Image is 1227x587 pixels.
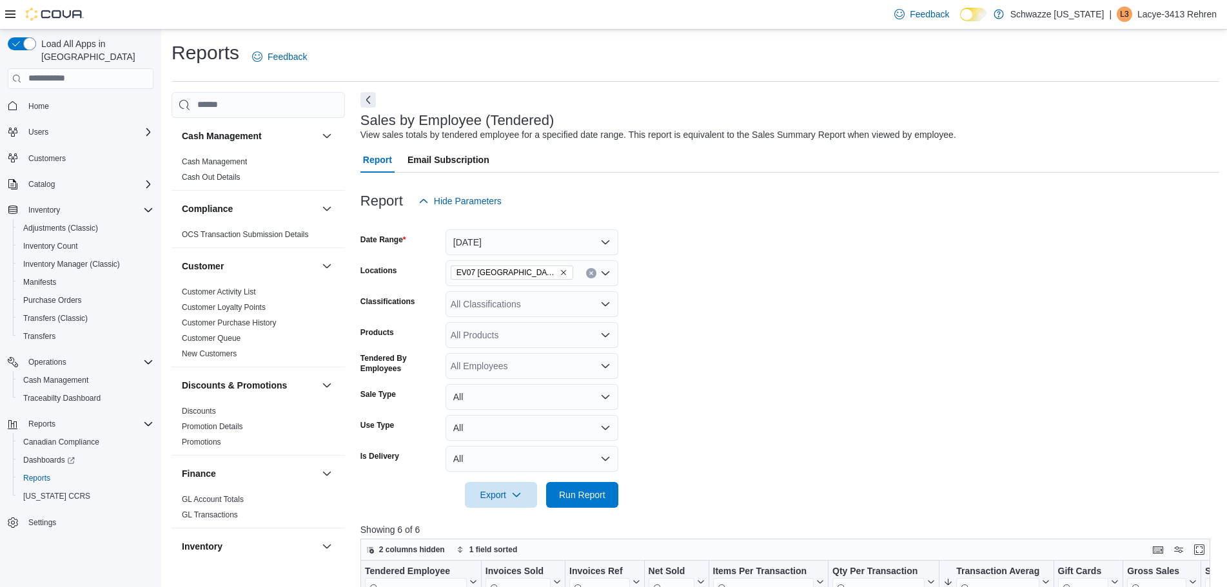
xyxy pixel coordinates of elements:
[18,329,61,344] a: Transfers
[23,416,153,432] span: Reports
[18,311,153,326] span: Transfers (Classic)
[23,202,65,218] button: Inventory
[13,433,159,451] button: Canadian Compliance
[319,258,335,274] button: Customer
[172,403,345,455] div: Discounts & Promotions
[36,37,153,63] span: Load All Apps in [GEOGRAPHIC_DATA]
[18,434,153,450] span: Canadian Compliance
[960,8,987,21] input: Dark Mode
[648,565,694,577] div: Net Sold
[28,127,48,137] span: Users
[1137,6,1217,22] p: Lacye-3413 Rehren
[182,130,262,142] h3: Cash Management
[28,153,66,164] span: Customers
[434,195,502,207] span: Hide Parameters
[23,491,90,501] span: [US_STATE] CCRS
[23,202,153,218] span: Inventory
[1192,542,1207,557] button: Enter fullscreen
[18,390,153,406] span: Traceabilty Dashboard
[586,268,596,278] button: Clear input
[13,487,159,505] button: [US_STATE] CCRS
[560,269,567,276] button: Remove EV07 Paradise Hills from selection in this group
[446,415,618,441] button: All
[182,318,277,328] span: Customer Purchase History
[319,378,335,393] button: Discounts & Promotions
[360,265,397,276] label: Locations
[182,302,266,313] span: Customer Loyalty Points
[13,389,159,407] button: Traceabilty Dashboard
[23,223,98,233] span: Adjustments (Classic)
[23,393,101,403] span: Traceabilty Dashboard
[8,91,153,566] nav: Complex example
[1117,6,1132,22] div: Lacye-3413 Rehren
[28,101,49,111] span: Home
[559,488,605,501] span: Run Report
[365,565,467,577] div: Tendered Employee
[1127,565,1186,577] div: Gross Sales
[360,353,440,374] label: Tendered By Employees
[18,311,93,326] a: Transfers (Classic)
[360,128,956,142] div: View sales totals by tendered employee for a specified date range. This report is equivalent to t...
[182,421,243,432] span: Promotion Details
[18,452,80,468] a: Dashboards
[13,327,159,345] button: Transfers
[600,361,611,371] button: Open list of options
[360,420,394,430] label: Use Type
[13,237,159,255] button: Inventory Count
[18,488,95,504] a: [US_STATE] CCRS
[451,265,573,280] span: EV07 Paradise Hills
[486,565,551,577] div: Invoices Sold
[319,539,335,554] button: Inventory
[360,523,1219,536] p: Showing 6 of 6
[546,482,618,508] button: Run Report
[319,201,335,217] button: Compliance
[182,229,309,240] span: OCS Transaction Submission Details
[13,273,159,291] button: Manifests
[360,327,394,338] label: Products
[600,299,611,309] button: Open list of options
[18,256,125,272] a: Inventory Manager (Classic)
[172,40,239,66] h1: Reports
[182,157,247,167] span: Cash Management
[910,8,949,21] span: Feedback
[23,295,82,305] span: Purchase Orders
[18,220,153,236] span: Adjustments (Classic)
[600,330,611,340] button: Open list of options
[23,177,60,192] button: Catalog
[182,202,233,215] h3: Compliance
[3,123,159,141] button: Users
[18,488,153,504] span: Washington CCRS
[23,375,88,385] span: Cash Management
[23,354,72,370] button: Operations
[360,113,555,128] h3: Sales by Employee (Tendered)
[13,451,159,469] a: Dashboards
[172,284,345,367] div: Customer
[182,130,317,142] button: Cash Management
[182,202,317,215] button: Compliance
[1010,6,1104,22] p: Schwazze [US_STATE]
[13,219,159,237] button: Adjustments (Classic)
[3,415,159,433] button: Reports
[18,470,55,486] a: Reports
[456,266,557,279] span: EV07 [GEOGRAPHIC_DATA]
[23,241,78,251] span: Inventory Count
[23,514,153,530] span: Settings
[182,494,244,505] span: GL Account Totals
[832,565,925,577] div: Qty Per Transaction
[182,540,222,553] h3: Inventory
[182,349,237,358] a: New Customers
[465,482,537,508] button: Export
[28,205,60,215] span: Inventory
[360,296,415,307] label: Classifications
[1120,6,1128,22] span: L3
[363,147,392,173] span: Report
[1057,565,1108,577] div: Gift Cards
[182,287,256,296] a: Customer Activity List
[182,467,317,480] button: Finance
[26,8,84,21] img: Cova
[23,473,50,483] span: Reports
[172,492,345,528] div: Finance
[600,268,611,278] button: Open list of options
[13,469,159,487] button: Reports
[23,150,153,166] span: Customers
